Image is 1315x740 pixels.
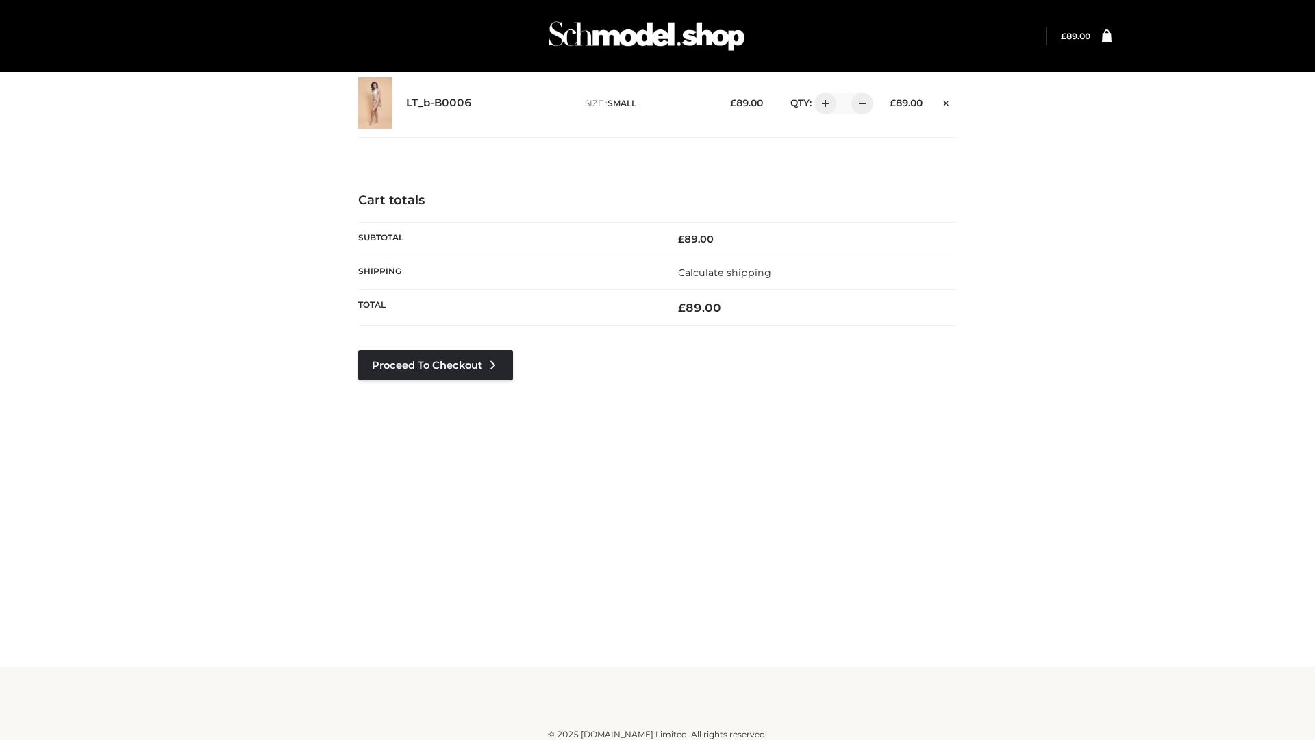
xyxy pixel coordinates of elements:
bdi: 89.00 [730,97,763,108]
span: £ [890,97,896,108]
span: SMALL [608,98,636,108]
a: Remove this item [936,92,957,110]
a: Calculate shipping [678,267,771,279]
bdi: 89.00 [1061,31,1090,41]
span: £ [678,233,684,245]
img: LT_b-B0006 - SMALL [358,77,392,129]
th: Subtotal [358,222,657,256]
div: QTY: [777,92,868,114]
th: Total [358,290,657,326]
bdi: 89.00 [890,97,923,108]
p: size : [585,97,709,110]
span: £ [1061,31,1066,41]
h4: Cart totals [358,193,957,208]
a: £89.00 [1061,31,1090,41]
a: Proceed to Checkout [358,350,513,380]
bdi: 89.00 [678,301,721,314]
th: Shipping [358,256,657,289]
bdi: 89.00 [678,233,714,245]
img: Schmodel Admin 964 [544,9,749,63]
span: £ [678,301,686,314]
a: LT_b-B0006 [406,97,472,110]
span: £ [730,97,736,108]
